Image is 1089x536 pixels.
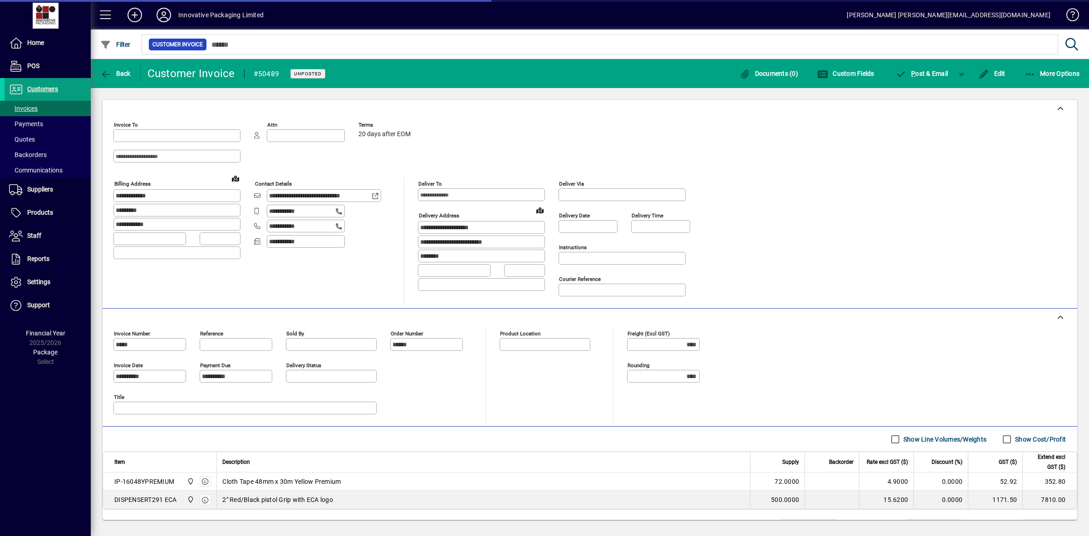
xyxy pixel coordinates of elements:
[27,85,58,93] span: Customers
[91,65,141,82] app-page-header-button: Back
[149,7,178,23] button: Profile
[114,457,125,467] span: Item
[865,495,908,504] div: 15.6200
[185,495,195,505] span: Innovative Packaging
[5,147,91,162] a: Backorders
[737,65,800,82] button: Documents (0)
[843,520,907,531] td: Freight (excl GST)
[913,491,968,509] td: 0.0000
[5,202,91,224] a: Products
[829,457,854,467] span: Backorder
[152,40,203,49] span: Customer Invoice
[200,330,223,337] mat-label: Reference
[559,181,584,187] mat-label: Deliver via
[968,520,1023,531] td: GST exclusive
[100,70,131,77] span: Back
[27,62,39,69] span: POS
[5,271,91,294] a: Settings
[114,330,150,337] mat-label: Invoice number
[358,122,413,128] span: Terms
[628,362,649,369] mat-label: Rounding
[1025,70,1080,77] span: More Options
[27,301,50,309] span: Support
[896,70,948,77] span: ost & Email
[5,178,91,201] a: Suppliers
[968,472,1022,491] td: 52.92
[1023,520,1077,531] td: 8162.80
[185,477,195,487] span: Innovative Packaging
[114,477,174,486] div: IP-16048YPREMIUM
[120,7,149,23] button: Add
[254,67,280,81] div: #50489
[358,131,411,138] span: 20 days after EOM
[228,171,243,186] a: View on map
[100,41,131,48] span: Filter
[33,349,58,356] span: Package
[27,209,53,216] span: Products
[5,55,91,78] a: POS
[999,457,1017,467] span: GST ($)
[418,181,442,187] mat-label: Deliver To
[27,278,50,285] span: Settings
[27,255,49,262] span: Reports
[9,167,63,174] span: Communications
[968,491,1022,509] td: 1171.50
[222,477,341,486] span: Cloth Tape 48mm x 30m Yellow Premium
[222,495,333,504] span: 2" Red/Black pistol Grip with ECA logo
[978,70,1006,77] span: Edit
[391,330,423,337] mat-label: Order number
[865,477,908,486] div: 4.9000
[9,120,43,128] span: Payments
[178,8,264,22] div: Innovative Packaging Limited
[559,276,601,282] mat-label: Courier Reference
[815,65,877,82] button: Custom Fields
[1013,435,1066,444] label: Show Cost/Profit
[9,105,38,112] span: Invoices
[781,520,836,531] td: 0.0000 M³
[27,232,41,239] span: Staff
[147,66,235,81] div: Customer Invoice
[1022,472,1077,491] td: 352.80
[5,32,91,54] a: Home
[628,330,670,337] mat-label: Freight (excl GST)
[500,330,540,337] mat-label: Product location
[559,212,590,219] mat-label: Delivery date
[5,132,91,147] a: Quotes
[559,244,587,251] mat-label: Instructions
[5,116,91,132] a: Payments
[267,122,277,128] mat-label: Attn
[222,457,250,467] span: Description
[775,477,799,486] span: 72.0000
[286,362,321,369] mat-label: Delivery status
[782,457,799,467] span: Supply
[9,136,35,143] span: Quotes
[817,70,874,77] span: Custom Fields
[114,122,138,128] mat-label: Invoice To
[1028,452,1065,472] span: Extend excl GST ($)
[1022,491,1077,509] td: 7810.00
[114,362,143,369] mat-label: Invoice date
[98,36,133,53] button: Filter
[902,435,986,444] label: Show Line Volumes/Weights
[727,520,781,531] td: Total Volume
[533,203,547,217] a: View on map
[911,70,915,77] span: P
[114,495,177,504] div: DISPENSERT291 ECA
[1060,2,1078,31] a: Knowledge Base
[932,457,962,467] span: Discount (%)
[114,394,124,400] mat-label: Title
[913,472,968,491] td: 0.0000
[632,212,663,219] mat-label: Delivery time
[27,186,53,193] span: Suppliers
[5,225,91,247] a: Staff
[891,65,953,82] button: Post & Email
[286,330,304,337] mat-label: Sold by
[867,457,908,467] span: Rate excl GST ($)
[98,65,133,82] button: Back
[5,294,91,317] a: Support
[9,151,47,158] span: Backorders
[847,8,1050,22] div: [PERSON_NAME] [PERSON_NAME][EMAIL_ADDRESS][DOMAIN_NAME]
[27,39,44,46] span: Home
[5,101,91,116] a: Invoices
[976,65,1008,82] button: Edit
